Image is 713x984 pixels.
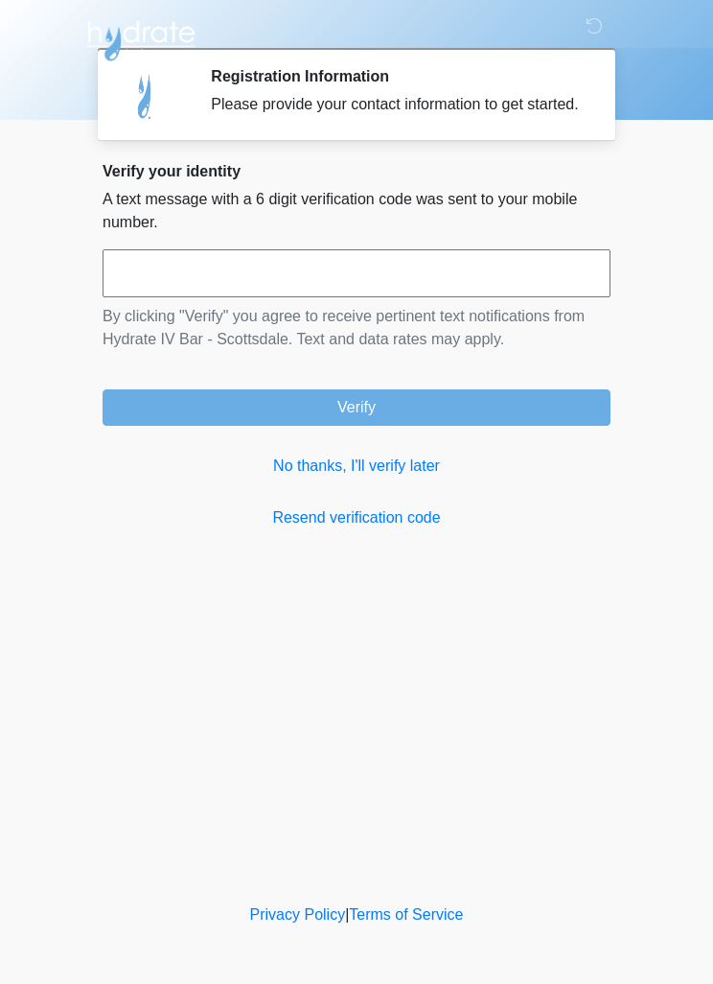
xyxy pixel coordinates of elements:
img: Agent Avatar [117,67,174,125]
button: Verify [103,389,610,426]
a: Resend verification code [103,506,610,529]
h2: Verify your identity [103,162,610,180]
a: Terms of Service [349,906,463,923]
img: Hydrate IV Bar - Scottsdale Logo [83,14,198,62]
a: No thanks, I'll verify later [103,455,610,478]
div: Please provide your contact information to get started. [211,93,582,116]
p: By clicking "Verify" you agree to receive pertinent text notifications from Hydrate IV Bar - Scot... [103,305,610,351]
a: | [345,906,349,923]
a: Privacy Policy [250,906,346,923]
p: A text message with a 6 digit verification code was sent to your mobile number. [103,188,610,234]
